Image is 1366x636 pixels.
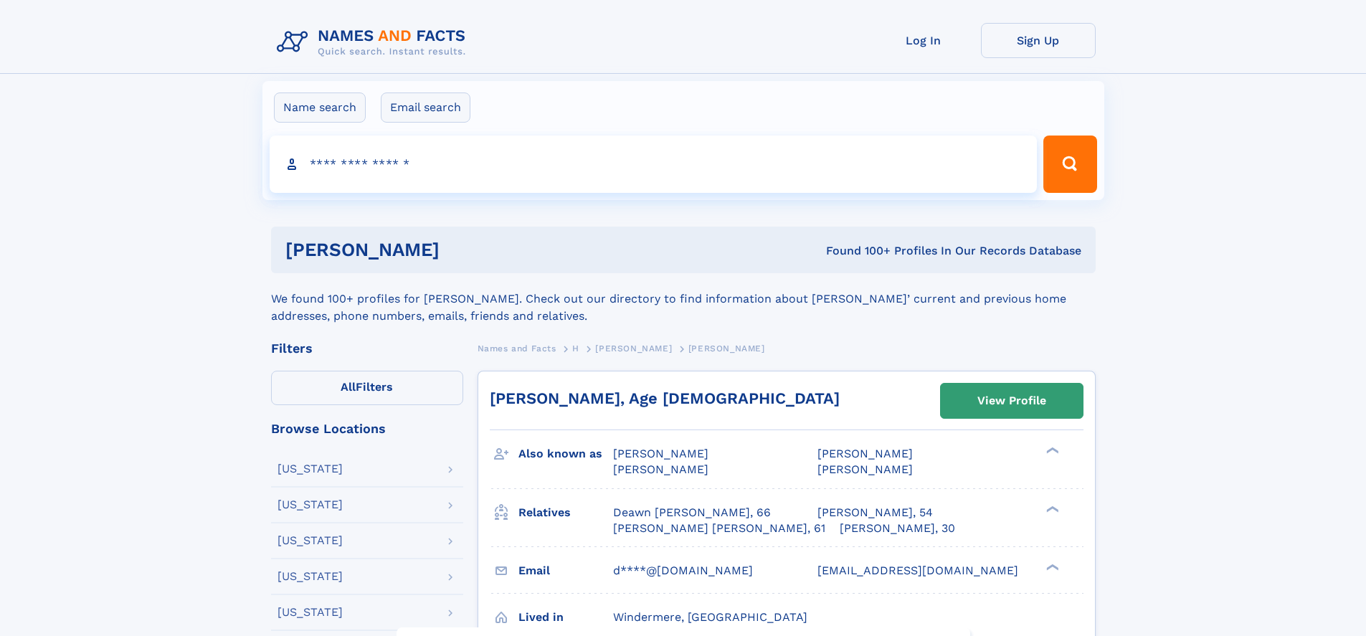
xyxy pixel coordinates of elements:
div: View Profile [977,384,1046,417]
a: Sign Up [981,23,1096,58]
span: [PERSON_NAME] [595,343,672,353]
a: View Profile [941,384,1083,418]
a: Names and Facts [478,339,556,357]
span: [PERSON_NAME] [817,462,913,476]
a: [PERSON_NAME], 54 [817,505,933,521]
div: [US_STATE] [278,571,343,582]
span: H [572,343,579,353]
div: [US_STATE] [278,499,343,511]
div: [US_STATE] [278,463,343,475]
span: All [341,380,356,394]
h1: [PERSON_NAME] [285,241,633,259]
div: ❯ [1043,504,1060,513]
span: [PERSON_NAME] [817,447,913,460]
div: We found 100+ profiles for [PERSON_NAME]. Check out our directory to find information about [PERS... [271,273,1096,325]
a: [PERSON_NAME], 30 [840,521,955,536]
a: [PERSON_NAME] [PERSON_NAME], 61 [613,521,825,536]
img: Logo Names and Facts [271,23,478,62]
label: Filters [271,371,463,405]
span: [EMAIL_ADDRESS][DOMAIN_NAME] [817,564,1018,577]
h3: Email [518,559,613,583]
label: Email search [381,92,470,123]
span: [PERSON_NAME] [613,447,708,460]
button: Search Button [1043,136,1096,193]
div: Filters [271,342,463,355]
div: Browse Locations [271,422,463,435]
h3: Also known as [518,442,613,466]
a: H [572,339,579,357]
span: Windermere, [GEOGRAPHIC_DATA] [613,610,807,624]
a: [PERSON_NAME], Age [DEMOGRAPHIC_DATA] [490,389,840,407]
div: Found 100+ Profiles In Our Records Database [632,243,1081,259]
h3: Lived in [518,605,613,630]
input: search input [270,136,1038,193]
h3: Relatives [518,500,613,525]
label: Name search [274,92,366,123]
span: [PERSON_NAME] [613,462,708,476]
a: [PERSON_NAME] [595,339,672,357]
div: [US_STATE] [278,535,343,546]
a: Deawn [PERSON_NAME], 66 [613,505,771,521]
div: [US_STATE] [278,607,343,618]
div: ❯ [1043,446,1060,455]
a: Log In [866,23,981,58]
span: [PERSON_NAME] [688,343,765,353]
div: ❯ [1043,562,1060,571]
